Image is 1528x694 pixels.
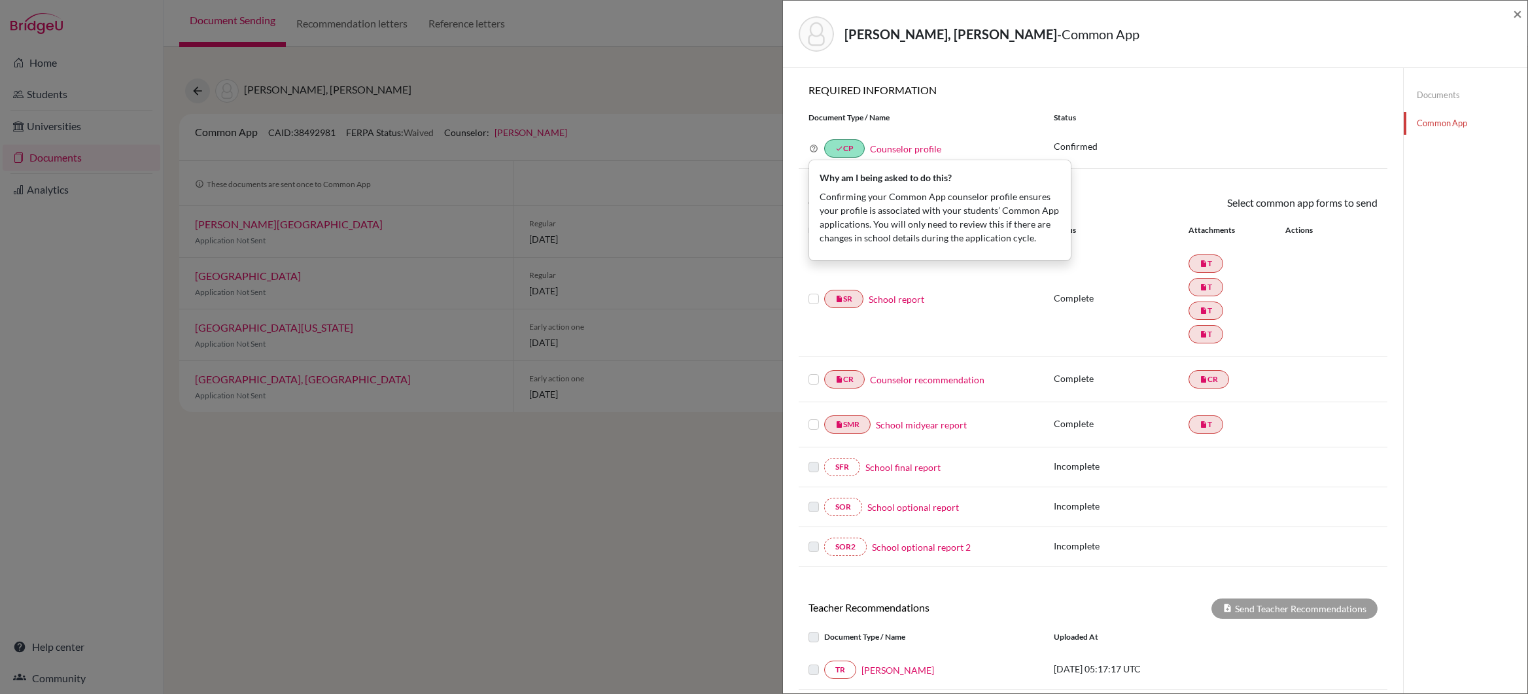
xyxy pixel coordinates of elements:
[1200,307,1207,315] i: insert_drive_file
[1270,224,1351,236] div: Actions
[869,292,924,306] a: School report
[1054,539,1189,553] p: Incomplete
[1200,283,1207,291] i: insert_drive_file
[799,196,1093,209] h6: Common App Forms
[1513,4,1522,23] span: ×
[870,373,984,387] a: Counselor recommendation
[1189,278,1223,296] a: insert_drive_fileT
[824,139,865,158] a: doneCP
[824,458,860,476] a: SFR
[824,538,867,556] a: SOR2
[820,190,1060,245] p: Confirming your Common App counselor profile ensures your profile is associated with your student...
[799,629,1044,645] div: Document Type / Name
[872,540,971,554] a: School optional report 2
[1054,499,1189,513] p: Incomplete
[1054,417,1189,430] p: Complete
[865,460,941,474] a: School final report
[1189,415,1223,434] a: insert_drive_fileT
[824,661,856,679] a: TR
[1200,421,1207,428] i: insert_drive_file
[1200,330,1207,338] i: insert_drive_file
[799,112,1044,124] div: Document Type / Name
[799,84,1387,96] h6: REQUIRED INFORMATION
[870,143,941,154] a: Counselor profile
[1054,291,1189,305] p: Complete
[1044,112,1387,124] div: Status
[835,295,843,303] i: insert_drive_file
[844,26,1057,42] strong: [PERSON_NAME], [PERSON_NAME]
[1054,662,1230,676] p: [DATE] 05:17:17 UTC
[1513,6,1522,22] button: Close
[1404,84,1527,107] a: Documents
[824,290,863,308] a: insert_drive_fileSR
[808,143,819,154] button: Why am I being asked to do this?Confirming your Common App counselor profile ensures your profile...
[799,601,1093,614] h6: Teacher Recommendations
[1189,302,1223,320] a: insert_drive_fileT
[1200,375,1207,383] i: insert_drive_file
[1211,599,1378,619] div: Send Teacher Recommendations
[1054,139,1378,153] p: Confirmed
[1054,372,1189,385] p: Complete
[835,375,843,383] i: insert_drive_file
[1189,370,1229,389] a: insert_drive_fileCR
[1404,112,1527,135] a: Common App
[820,172,952,183] b: Why am I being asked to do this?
[835,421,843,428] i: insert_drive_file
[1057,26,1139,42] span: - Common App
[1189,254,1223,273] a: insert_drive_fileT
[1054,224,1189,236] div: Status
[835,145,843,152] i: done
[799,224,1044,236] div: Form Type / Name
[867,500,959,514] a: School optional report
[876,418,967,432] a: School midyear report
[1200,260,1207,268] i: insert_drive_file
[1054,459,1189,473] p: Incomplete
[824,498,862,516] a: SOR
[1189,224,1270,236] div: Attachments
[824,370,865,389] a: insert_drive_fileCR
[1189,325,1223,343] a: insert_drive_fileT
[824,415,871,434] a: insert_drive_fileSMR
[861,663,934,677] a: [PERSON_NAME]
[1044,629,1240,645] div: Uploaded at
[1093,195,1387,211] div: Select common app forms to send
